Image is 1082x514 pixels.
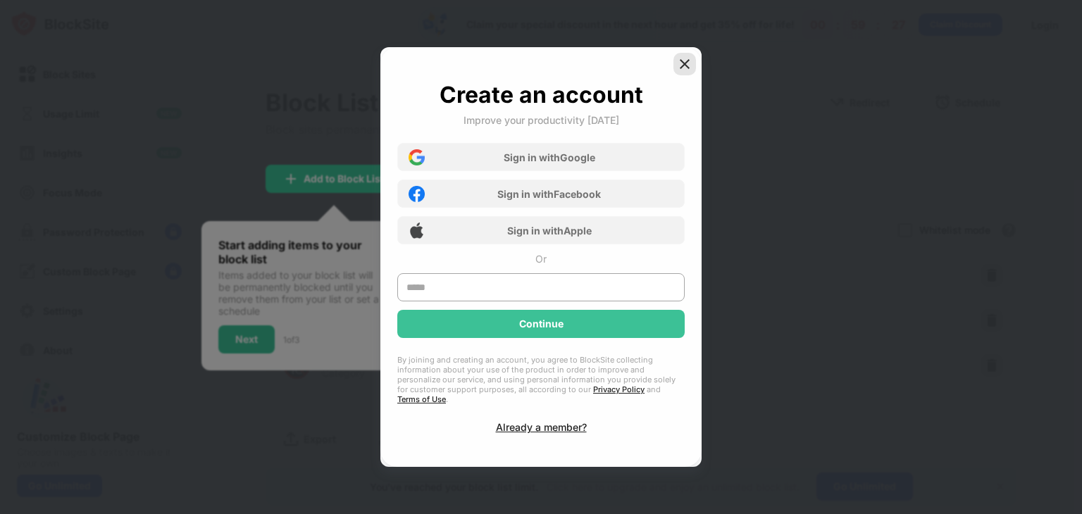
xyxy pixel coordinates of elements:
[496,421,587,433] div: Already a member?
[409,222,425,239] img: apple-icon.png
[464,114,619,126] div: Improve your productivity [DATE]
[519,318,564,330] div: Continue
[397,394,446,404] a: Terms of Use
[535,253,547,265] div: Or
[507,225,592,237] div: Sign in with Apple
[497,188,601,200] div: Sign in with Facebook
[409,186,425,202] img: facebook-icon.png
[593,384,645,394] a: Privacy Policy
[397,355,685,404] div: By joining and creating an account, you agree to BlockSite collecting information about your use ...
[504,151,595,163] div: Sign in with Google
[440,81,643,108] div: Create an account
[409,149,425,165] img: google-icon.png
